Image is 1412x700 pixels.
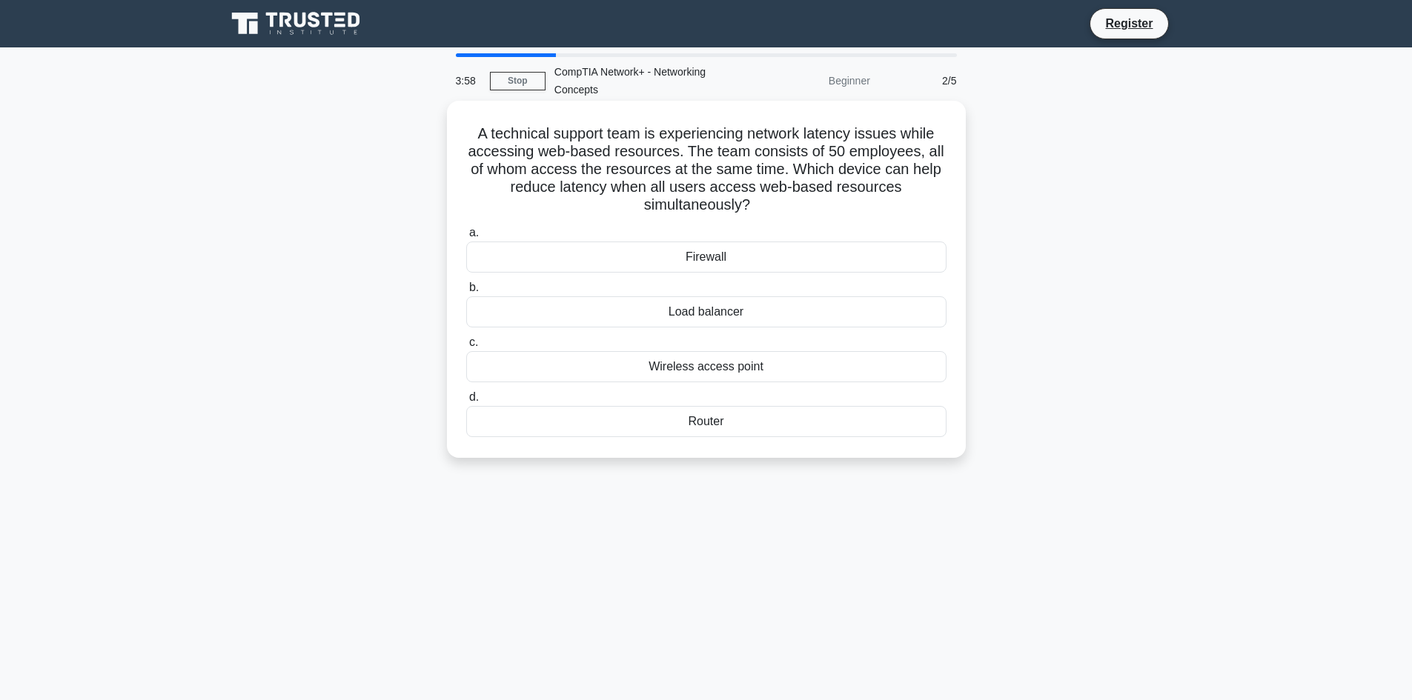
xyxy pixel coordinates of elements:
[469,226,479,239] span: a.
[879,66,966,96] div: 2/5
[466,241,947,273] div: Firewall
[466,296,947,327] div: Load balancer
[465,124,948,215] h5: A technical support team is experiencing network latency issues while accessing web-based resourc...
[466,351,947,382] div: Wireless access point
[469,281,479,293] span: b.
[469,336,478,348] span: c.
[1096,14,1161,33] a: Register
[749,66,879,96] div: Beginner
[490,72,546,90] a: Stop
[469,390,479,403] span: d.
[447,66,490,96] div: 3:58
[466,406,947,437] div: Router
[546,57,749,104] div: CompTIA Network+ - Networking Concepts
